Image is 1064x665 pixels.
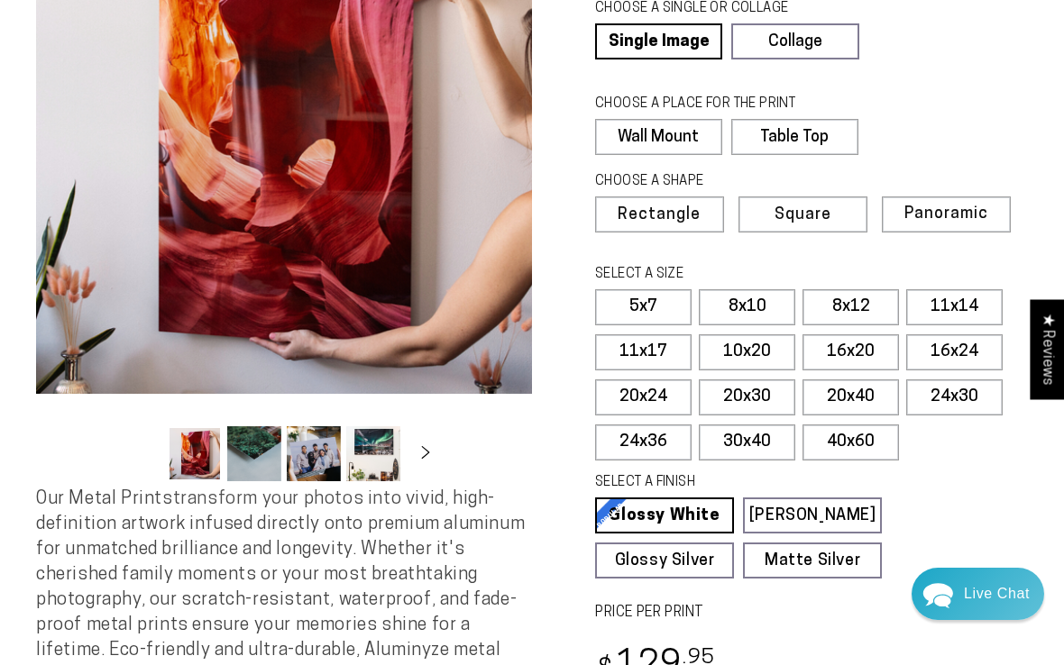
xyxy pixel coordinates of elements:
[595,23,722,59] a: Single Image
[775,207,831,223] span: Square
[595,542,734,578] a: Glossy Silver
[699,379,795,415] label: 20x30
[803,334,899,370] label: 16x20
[743,542,882,578] a: Matte Silver
[731,119,858,155] label: Table Top
[803,424,899,460] label: 40x60
[406,434,445,474] button: Slide right
[227,426,281,481] button: Load image 2 in gallery view
[595,424,692,460] label: 24x36
[595,265,848,285] legend: SELECT A SIZE
[168,426,222,481] button: Load image 1 in gallery view
[906,334,1003,370] label: 16x24
[123,434,162,474] button: Slide left
[595,172,844,192] legend: CHOOSE A SHAPE
[595,289,692,325] label: 5x7
[699,334,795,370] label: 10x20
[595,119,722,155] label: Wall Mount
[287,426,341,481] button: Load image 3 in gallery view
[912,568,1044,620] div: Chat widget toggle
[595,334,692,370] label: 11x17
[1030,299,1064,399] div: Click to open Judge.me floating reviews tab
[618,207,701,223] span: Rectangle
[904,205,988,223] span: Panoramic
[906,379,1003,415] label: 24x30
[803,289,899,325] label: 8x12
[595,379,692,415] label: 20x24
[803,379,899,415] label: 20x40
[699,289,795,325] label: 8x10
[699,424,795,460] label: 30x40
[743,497,882,533] a: [PERSON_NAME]
[346,426,400,481] button: Load image 4 in gallery view
[964,568,1030,620] div: Contact Us Directly
[595,603,1028,624] label: PRICE PER PRINT
[595,473,848,493] legend: SELECT A FINISH
[595,95,841,114] legend: CHOOSE A PLACE FOR THE PRINT
[731,23,858,59] a: Collage
[906,289,1003,325] label: 11x14
[595,497,734,533] a: Glossy White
